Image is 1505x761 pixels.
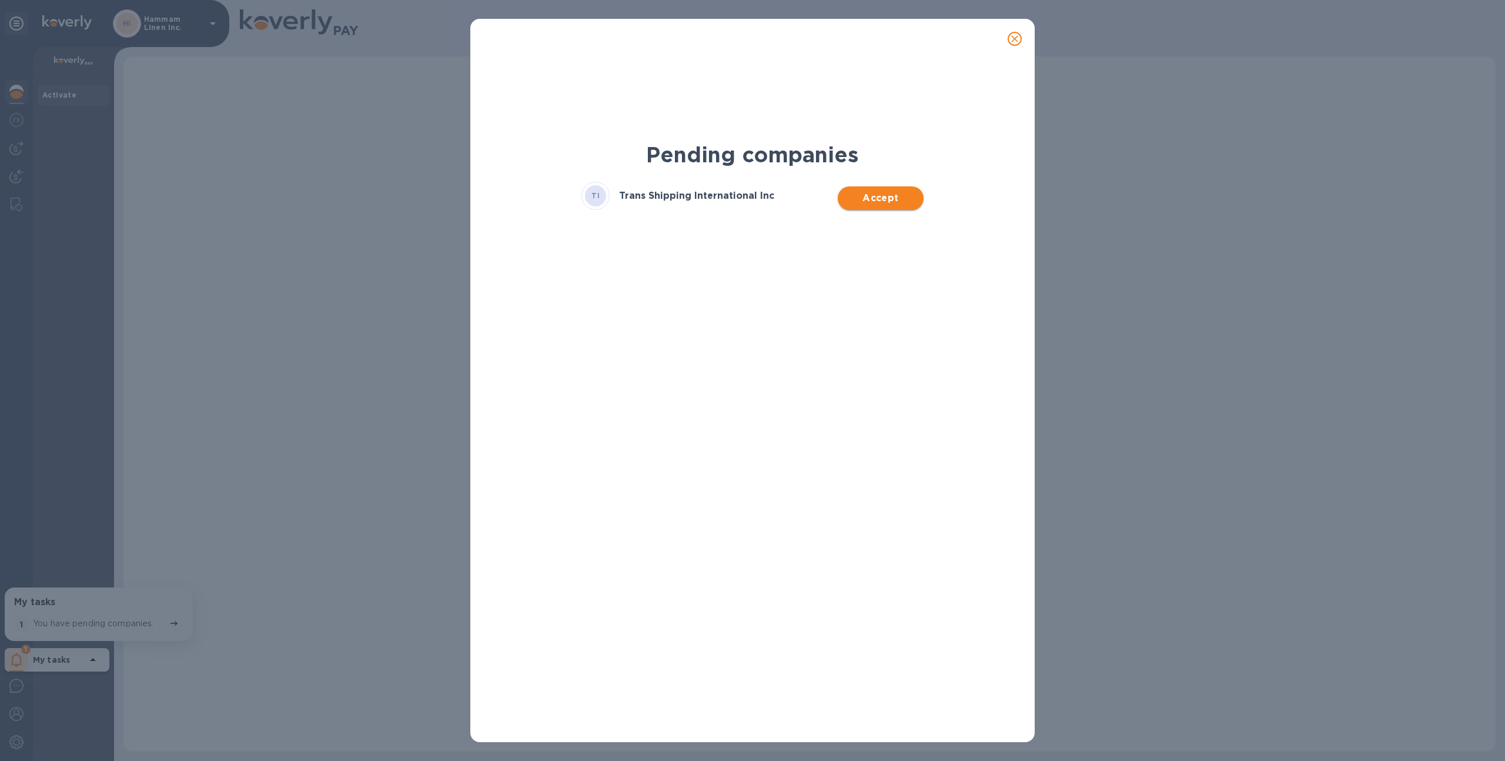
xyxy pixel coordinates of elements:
[1001,25,1029,53] button: close
[838,186,923,210] button: Accept
[591,191,600,200] b: TI
[619,191,774,202] h3: Trans Shipping International Inc
[646,142,858,168] b: Pending companies
[847,191,914,205] span: Accept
